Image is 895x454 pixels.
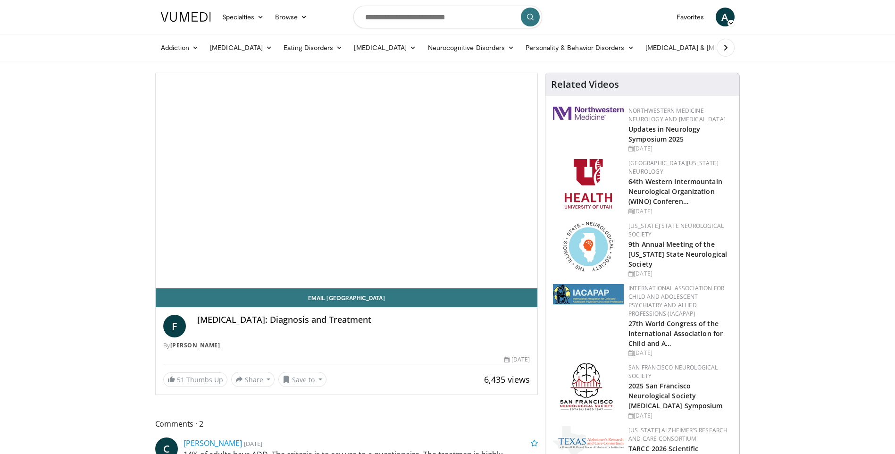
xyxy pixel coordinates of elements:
a: [PERSON_NAME] [184,438,242,448]
a: [MEDICAL_DATA] & [MEDICAL_DATA] [640,38,775,57]
a: 51 Thumbs Up [163,372,227,387]
div: [DATE] [628,207,732,216]
h4: Related Videos [551,79,619,90]
video-js: Video Player [156,73,538,288]
a: [US_STATE] State Neurological Society [628,222,724,238]
span: Comments 2 [155,418,538,430]
a: 9th Annual Meeting of the [US_STATE] State Neurological Society [628,240,727,269]
a: [PERSON_NAME] [170,341,220,349]
a: Neurocognitive Disorders [422,38,520,57]
a: A [716,8,735,26]
div: [DATE] [504,355,530,364]
a: Browse [269,8,313,26]
img: ad8adf1f-d405-434e-aebe-ebf7635c9b5d.png.150x105_q85_autocrop_double_scale_upscale_version-0.2.png [560,363,617,413]
button: Save to [278,372,326,387]
a: 27th World Congress of the International Association for Child and A… [628,319,723,348]
img: f6362829-b0a3-407d-a044-59546adfd345.png.150x105_q85_autocrop_double_scale_upscale_version-0.2.png [565,159,612,209]
a: [GEOGRAPHIC_DATA][US_STATE] Neurology [628,159,719,176]
a: 2025 San Francisco Neurological Society [MEDICAL_DATA] Symposium [628,381,722,410]
span: 51 [177,375,184,384]
a: Email [GEOGRAPHIC_DATA] [156,288,538,307]
a: [MEDICAL_DATA] [204,38,278,57]
a: [US_STATE] Alzheimer’s Research and Care Consortium [628,426,728,443]
a: [MEDICAL_DATA] [348,38,422,57]
div: [DATE] [628,349,732,357]
div: [DATE] [628,269,732,278]
a: Personality & Behavior Disorders [520,38,639,57]
a: International Association for Child and Adolescent Psychiatry and Allied Professions (IACAPAP) [628,284,724,318]
img: 71a8b48c-8850-4916-bbdd-e2f3ccf11ef9.png.150x105_q85_autocrop_double_scale_upscale_version-0.2.png [563,222,613,271]
a: F [163,315,186,337]
small: [DATE] [244,439,262,448]
a: Specialties [217,8,270,26]
a: San Francisco Neurological Society [628,363,718,380]
a: Updates in Neurology Symposium 2025 [628,125,700,143]
h4: [MEDICAL_DATA]: Diagnosis and Treatment [197,315,530,325]
div: [DATE] [628,144,732,153]
img: VuMedi Logo [161,12,211,22]
a: Northwestern Medicine Neurology and [MEDICAL_DATA] [628,107,726,123]
img: 2a9917ce-aac2-4f82-acde-720e532d7410.png.150x105_q85_autocrop_double_scale_upscale_version-0.2.png [553,284,624,304]
div: By [163,341,530,350]
a: 64th Western Intermountain Neurological Organization (WINO) Conferen… [628,177,722,206]
img: 2a462fb6-9365-492a-ac79-3166a6f924d8.png.150x105_q85_autocrop_double_scale_upscale_version-0.2.jpg [553,107,624,120]
input: Search topics, interventions [353,6,542,28]
button: Share [231,372,275,387]
div: [DATE] [628,412,732,420]
a: Eating Disorders [278,38,348,57]
a: Favorites [671,8,710,26]
a: Addiction [155,38,205,57]
span: 6,435 views [484,374,530,385]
